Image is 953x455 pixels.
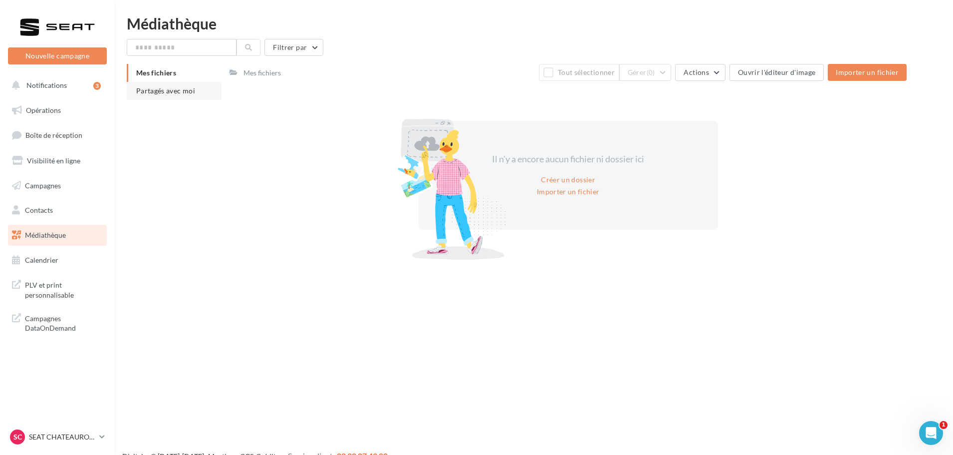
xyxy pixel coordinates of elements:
span: Importer un fichier [836,68,899,76]
button: Importer un fichier [828,64,907,81]
button: Gérer(0) [619,64,672,81]
button: Actions [675,64,725,81]
a: SC SEAT CHATEAUROUX [8,428,107,447]
span: (0) [647,68,655,76]
span: Calendrier [25,256,58,264]
span: PLV et print personnalisable [25,278,103,300]
button: Ouvrir l'éditeur d'image [729,64,824,81]
div: Médiathèque [127,16,941,31]
span: Notifications [26,81,67,89]
span: Opérations [26,106,61,114]
a: Calendrier [6,250,109,271]
span: Contacts [25,206,53,214]
a: Campagnes [6,175,109,196]
a: Contacts [6,200,109,221]
button: Importer un fichier [533,186,604,198]
a: PLV et print personnalisable [6,274,109,304]
button: Créer un dossier [537,174,599,186]
button: Notifications 3 [6,75,105,96]
a: Visibilité en ligne [6,150,109,171]
a: Opérations [6,100,109,121]
div: Mes fichiers [243,68,281,78]
span: Médiathèque [25,231,66,239]
span: Il n'y a encore aucun fichier ni dossier ici [492,153,644,164]
span: 1 [940,421,948,429]
span: Boîte de réception [25,131,82,139]
div: 3 [93,82,101,90]
span: Campagnes [25,181,61,189]
a: Médiathèque [6,225,109,246]
span: Campagnes DataOnDemand [25,312,103,333]
span: Partagés avec moi [136,86,195,95]
p: SEAT CHATEAUROUX [29,432,95,442]
span: Actions [684,68,709,76]
span: Mes fichiers [136,68,176,77]
button: Nouvelle campagne [8,47,107,64]
iframe: Intercom live chat [919,421,943,445]
span: SC [13,432,22,442]
a: Campagnes DataOnDemand [6,308,109,337]
span: Visibilité en ligne [27,156,80,165]
a: Boîte de réception [6,124,109,146]
button: Filtrer par [264,39,323,56]
button: Tout sélectionner [539,64,619,81]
